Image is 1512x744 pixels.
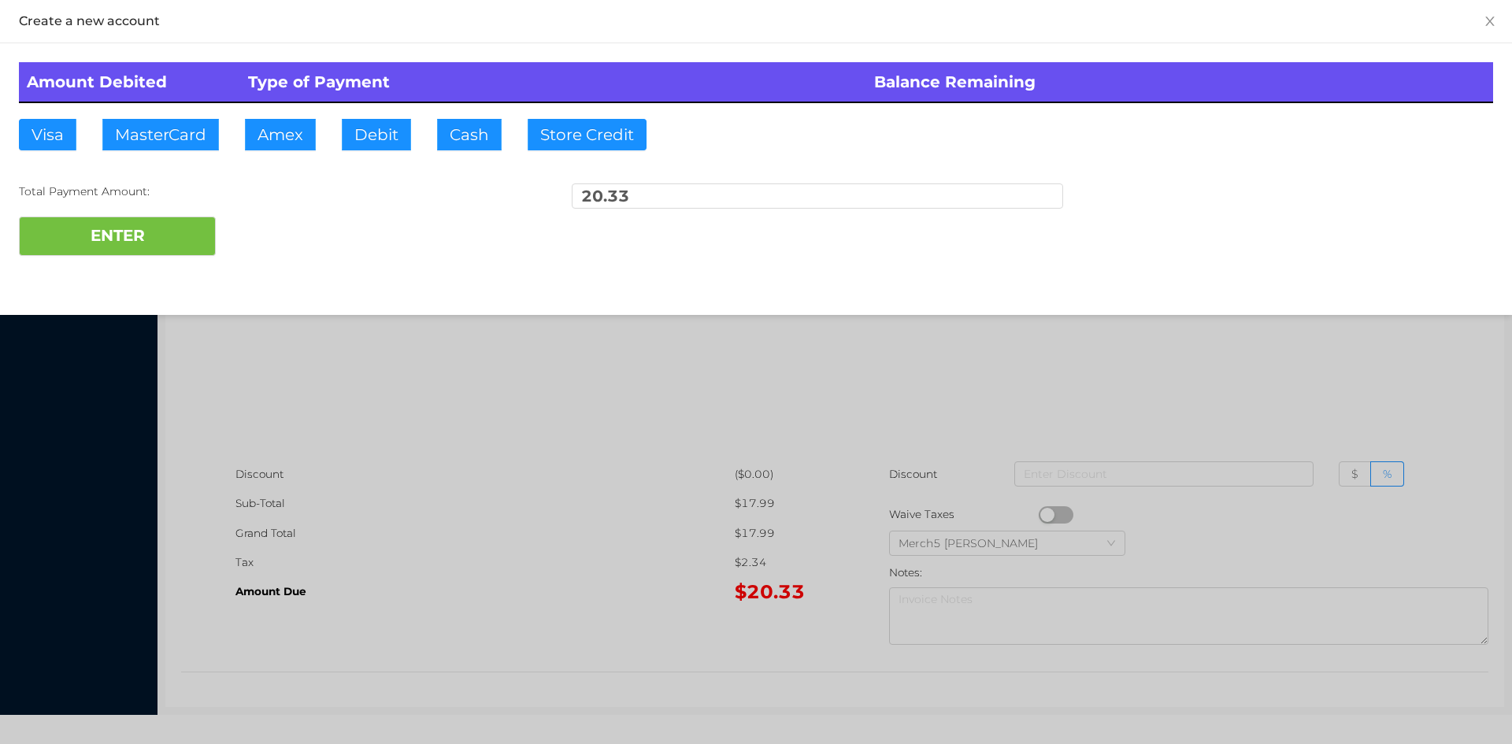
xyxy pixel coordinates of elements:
[437,119,502,150] button: Cash
[240,62,867,102] th: Type of Payment
[102,119,219,150] button: MasterCard
[19,183,510,200] div: Total Payment Amount:
[1484,15,1496,28] i: icon: close
[19,13,1493,30] div: Create a new account
[866,62,1493,102] th: Balance Remaining
[245,119,316,150] button: Amex
[528,119,647,150] button: Store Credit
[19,217,216,256] button: ENTER
[19,62,240,102] th: Amount Debited
[342,119,411,150] button: Debit
[19,119,76,150] button: Visa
